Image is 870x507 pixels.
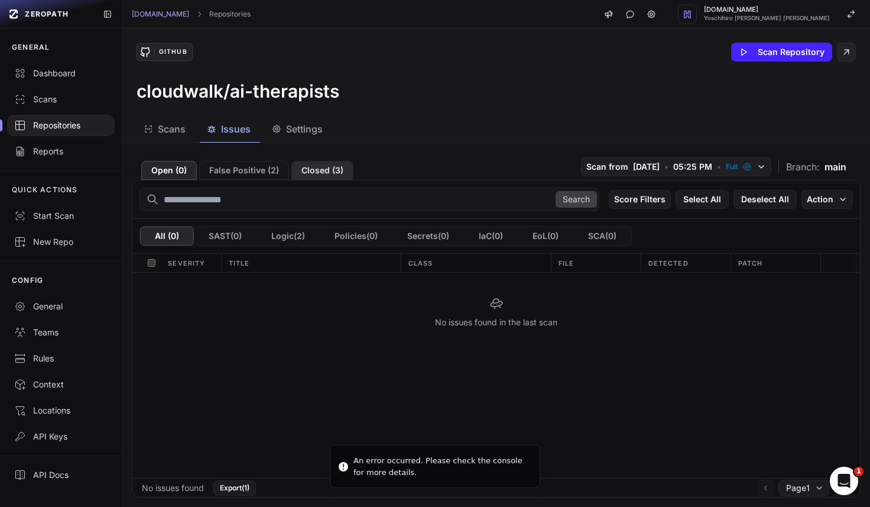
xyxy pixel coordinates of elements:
[14,236,108,248] div: New Repo
[142,482,204,494] div: No issues found
[401,254,551,272] div: Class
[676,190,729,209] button: Select All
[664,161,668,173] span: •
[704,7,830,13] span: [DOMAIN_NAME]
[195,10,203,18] svg: chevron right,
[199,161,289,180] button: False Positive (2)
[586,161,628,173] span: Scan from
[132,9,251,19] nav: breadcrumb
[12,185,78,195] p: QUICK ACTIONS
[518,227,573,246] button: EoL(0)
[14,67,108,79] div: Dashboard
[209,9,251,19] a: Repositories
[141,161,197,180] button: Open (0)
[673,161,712,173] span: 05:25 PM
[158,122,186,136] span: Scans
[221,122,251,136] span: Issues
[581,157,771,176] button: Scan from [DATE] • 05:25 PM • Full
[132,273,860,352] div: No issues found in the last scan
[733,190,797,209] button: Deselect All
[221,254,401,272] div: Title
[291,161,353,180] button: Closed (3)
[161,254,220,272] div: Severity
[213,480,256,496] button: Export(1)
[731,43,832,62] button: Scan Repository
[824,160,846,174] span: main
[14,353,108,364] div: Rules
[392,227,464,246] button: Secrets(0)
[717,161,721,173] span: •
[14,120,108,131] div: Repositories
[14,431,108,443] div: API Keys
[12,43,50,52] p: GENERAL
[786,482,810,494] span: Page 1
[5,5,93,24] a: ZEROPATH
[633,161,660,173] span: [DATE]
[801,190,853,209] button: Action
[14,405,108,416] div: Locations
[140,227,194,246] button: All (0)
[551,254,641,272] div: File
[12,276,43,285] p: CONFIG
[14,327,108,338] div: Teams
[132,9,189,19] a: [DOMAIN_NAME]
[14,301,108,312] div: General
[353,455,530,478] div: An error occurred. Please check the console for more details.
[25,9,69,19] span: ZEROPATH
[14,93,108,105] div: Scans
[556,191,597,208] button: Search
[14,146,108,157] div: Reports
[609,190,671,209] button: Score Filters
[137,80,339,102] h3: cloudwalk/ai-therapists
[14,210,108,222] div: Start Scan
[194,227,257,246] button: SAST(0)
[257,227,320,246] button: Logic(2)
[704,15,830,21] span: Yoschihiro [PERSON_NAME] [PERSON_NAME]
[573,227,631,246] button: SCA(0)
[731,254,820,272] div: Patch
[726,162,738,172] span: Full
[286,122,323,136] span: Settings
[154,47,191,57] div: GitHub
[778,480,829,496] button: Page1
[14,379,108,390] div: Context
[14,469,108,481] div: API Docs
[830,467,858,495] iframe: Intercom live chat
[641,254,731,272] div: Detected
[320,227,392,246] button: Policies(0)
[854,467,863,476] span: 1
[464,227,518,246] button: IaC(0)
[786,160,820,174] span: Branch:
